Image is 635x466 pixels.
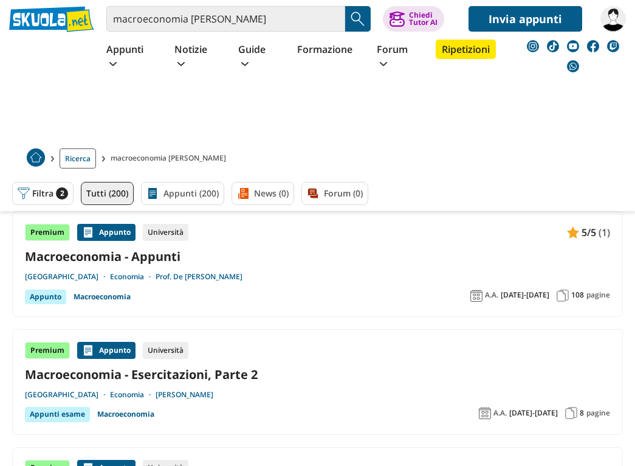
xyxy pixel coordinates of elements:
img: Anno accademico [479,407,491,419]
a: Prof. De [PERSON_NAME] [156,272,242,282]
a: Economia [110,272,156,282]
span: pagine [586,408,610,418]
img: Home [27,148,45,167]
a: Macroeconomia - Esercitazioni, Parte 2 [25,366,610,383]
img: WhatsApp [567,60,579,72]
span: [DATE]-[DATE] [509,408,558,418]
img: Cerca appunti, riassunti o versioni [349,10,367,28]
a: Invia appunti [469,6,582,32]
img: Anno accademico [470,290,482,302]
span: pagine [586,290,610,300]
img: twitch [607,40,619,52]
a: [GEOGRAPHIC_DATA] [25,390,110,400]
a: Macroeconomia [97,407,154,422]
img: Pagine [565,407,577,419]
a: Home [27,148,45,169]
div: Chiedi Tutor AI [409,12,438,26]
a: Formazione [294,40,355,61]
div: Università [143,342,188,359]
div: Appunto [77,224,136,241]
span: 8 [580,408,584,418]
button: Search Button [345,6,371,32]
span: 108 [571,290,584,300]
img: youtube [567,40,579,52]
a: Ricerca [60,148,96,169]
img: melissalako [600,6,626,32]
a: Macroeconomia - Appunti [25,248,610,265]
img: Appunti contenuto [82,344,94,356]
button: ChiediTutor AI [383,6,444,32]
a: Tutti (200) [81,182,134,205]
img: Appunti contenuto [567,226,579,238]
a: Guide [235,40,276,75]
img: instagram [527,40,539,52]
a: Notizie [171,40,217,75]
div: Appunti esame [25,407,90,422]
span: macroeconomia [PERSON_NAME] [111,148,231,169]
img: Appunti filtro contenuto [146,187,159,200]
span: (1) [599,224,610,240]
a: [GEOGRAPHIC_DATA] [25,272,110,282]
img: Pagine [557,290,569,302]
a: Forum [374,40,417,75]
img: tiktok [547,40,559,52]
a: Ripetizioni [436,40,496,59]
div: Premium [25,224,70,241]
input: Cerca appunti, riassunti o versioni [106,6,345,32]
div: Università [143,224,188,241]
span: A.A. [485,290,498,300]
span: [DATE]-[DATE] [501,290,549,300]
img: Appunti contenuto [82,226,94,238]
div: Premium [25,342,70,359]
img: facebook [587,40,599,52]
a: Appunti [103,40,153,75]
div: Appunto [77,342,136,359]
span: 5/5 [582,224,596,240]
a: Appunti (200) [141,182,224,205]
img: Filtra filtri mobile [18,187,30,200]
button: Filtra2 [12,182,74,205]
a: [PERSON_NAME] [156,390,213,400]
span: A.A. [493,408,507,418]
a: Economia [110,390,156,400]
a: Macroeconomia [74,290,131,304]
div: Appunto [25,290,66,304]
span: 2 [56,187,68,200]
